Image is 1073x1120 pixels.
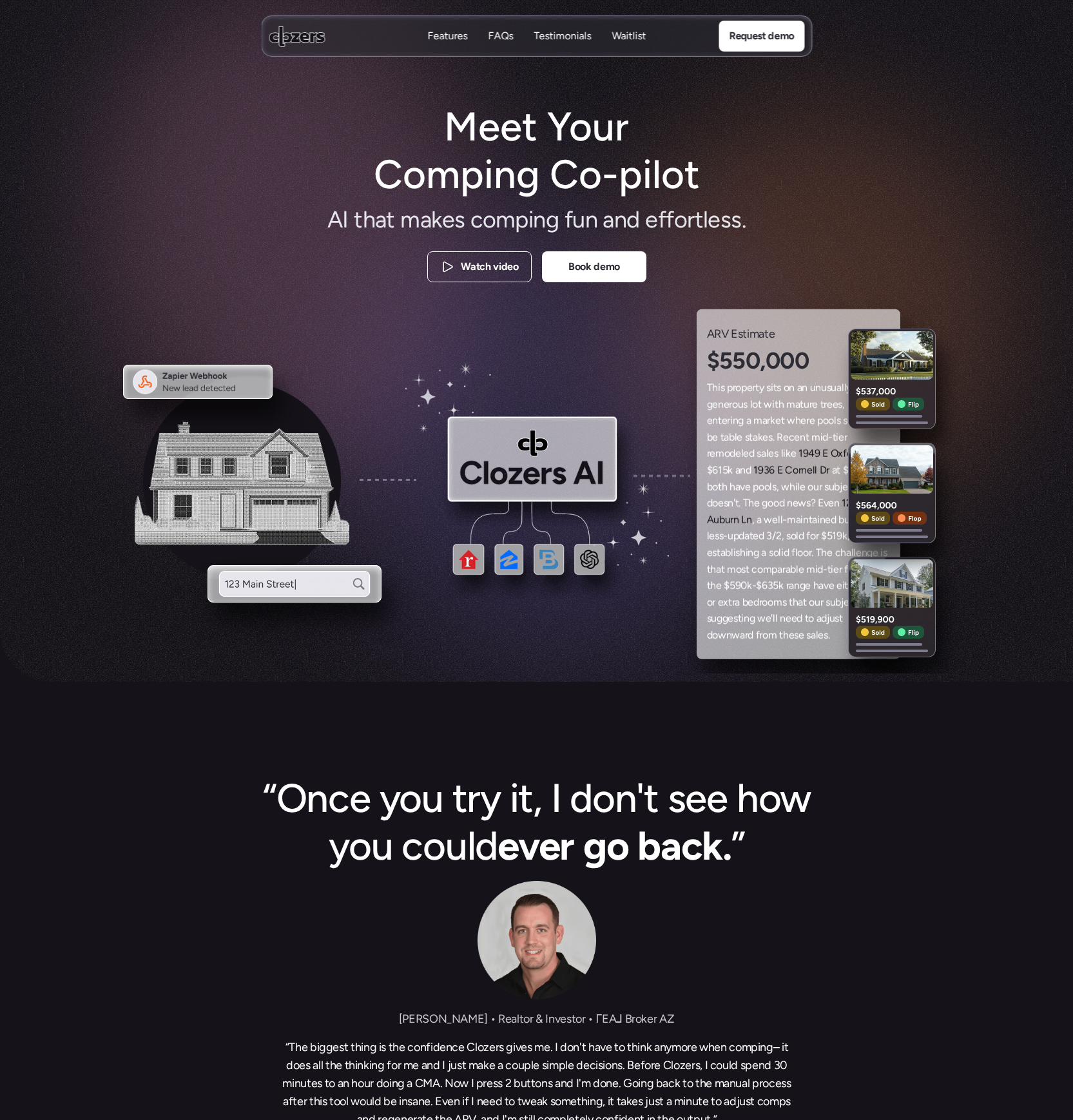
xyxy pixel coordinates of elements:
[362,103,711,199] h1: Meet Your Comping Co-pilot
[768,429,773,446] span: s
[727,412,730,429] span: r
[749,445,755,462] span: d
[800,412,806,429] span: e
[719,512,725,528] span: b
[603,204,614,236] span: a
[565,204,572,236] span: f
[821,380,827,396] span: u
[703,204,708,236] span: l
[733,380,736,396] span: r
[828,412,834,429] span: o
[718,396,724,412] span: n
[809,512,813,528] span: t
[777,478,779,495] span: ,
[733,412,739,429] span: n
[753,464,829,476] a: 1936 E Cornell Dr
[777,429,783,446] span: R
[827,396,833,412] span: e
[800,429,806,446] span: n
[798,528,804,545] span: d
[568,258,619,275] p: Book demo
[781,412,785,429] span: t
[400,204,420,236] span: m
[787,512,796,528] span: m
[612,29,646,43] p: Waitlist
[758,462,764,479] span: 9
[733,512,739,528] span: n
[826,462,829,479] span: r
[752,512,755,528] span: ,
[800,396,804,412] span: t
[823,412,829,429] span: o
[739,495,740,512] span: .
[789,478,795,495] span: h
[802,380,807,396] span: n
[759,528,764,545] span: d
[488,43,513,57] p: FAQs
[771,380,773,396] span: i
[718,495,724,512] span: e
[709,528,715,545] span: e
[818,495,824,512] span: E
[758,396,762,412] span: t
[719,21,804,52] a: Request demo
[828,429,833,446] span: -
[778,512,780,528] span: l
[791,528,797,545] span: o
[753,462,758,479] span: 1
[730,512,733,528] span: r
[354,204,362,236] span: t
[431,204,441,236] span: k
[728,495,733,512] span: n
[731,204,741,236] span: s
[752,396,758,412] span: o
[572,204,585,236] span: u
[712,462,718,479] span: 6
[769,478,772,495] span: l
[707,462,713,479] span: $
[753,429,758,446] span: a
[764,396,772,412] span: w
[470,204,482,236] span: c
[528,204,533,236] span: i
[746,512,752,528] span: n
[774,445,778,462] span: s
[375,204,386,236] span: a
[427,43,467,57] p: Features
[712,545,717,561] span: s
[732,396,738,412] span: o
[750,396,753,412] span: l
[707,429,713,446] span: b
[533,204,545,236] span: n
[741,445,744,462] span: l
[724,445,730,462] span: o
[730,412,733,429] span: i
[822,445,828,462] span: E
[707,528,710,545] span: l
[766,528,772,545] span: 3
[730,445,735,462] span: d
[748,495,754,512] span: h
[729,28,794,44] p: Request demo
[772,478,777,495] span: s
[710,445,715,462] span: e
[713,512,719,528] span: u
[614,204,626,236] span: n
[723,528,728,545] span: -
[804,396,809,412] span: u
[786,445,791,462] span: k
[783,429,789,446] span: e
[735,478,740,495] span: a
[645,204,657,236] span: e
[766,445,769,462] span: l
[811,429,820,446] span: m
[808,445,815,462] span: 4
[772,396,775,412] span: i
[809,412,815,429] span: e
[707,512,714,528] span: A
[827,380,831,396] span: s
[793,495,798,512] span: e
[807,462,813,479] span: e
[707,396,713,412] span: g
[786,528,791,545] span: s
